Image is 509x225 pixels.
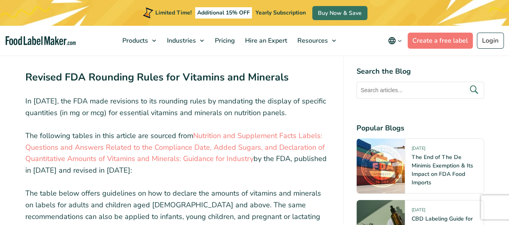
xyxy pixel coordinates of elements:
[25,95,330,119] p: In [DATE], the FDA made revisions to its rounding rules by mandating the display of specific quan...
[120,36,149,45] span: Products
[295,36,329,45] span: Resources
[165,36,197,45] span: Industries
[195,7,252,19] span: Additional 15% OFF
[212,36,236,45] span: Pricing
[357,66,484,77] h4: Search the Blog
[357,82,484,99] input: Search articles...
[117,26,160,56] a: Products
[357,123,484,134] h4: Popular Blogs
[293,26,340,56] a: Resources
[412,153,473,186] a: The End of The De Minimis Exemption & Its Impact on FDA Food Imports
[25,130,330,176] p: The following tables in this article are sourced from by the FDA, published in [DATE] and revised...
[25,70,289,84] strong: Revised FDA Rounding Rules for Vitamins and Minerals
[240,26,291,56] a: Hire an Expert
[210,26,238,56] a: Pricing
[155,9,192,17] span: Limited Time!
[25,131,325,164] a: Nutrition and Supplement Facts Labels: Questions and Answers Related to the Compliance Date, Adde...
[256,9,306,17] span: Yearly Subscription
[162,26,208,56] a: Industries
[243,36,288,45] span: Hire an Expert
[408,33,473,49] a: Create a free label
[412,145,425,155] span: [DATE]
[312,6,367,20] a: Buy Now & Save
[477,33,504,49] a: Login
[412,207,425,216] span: [DATE]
